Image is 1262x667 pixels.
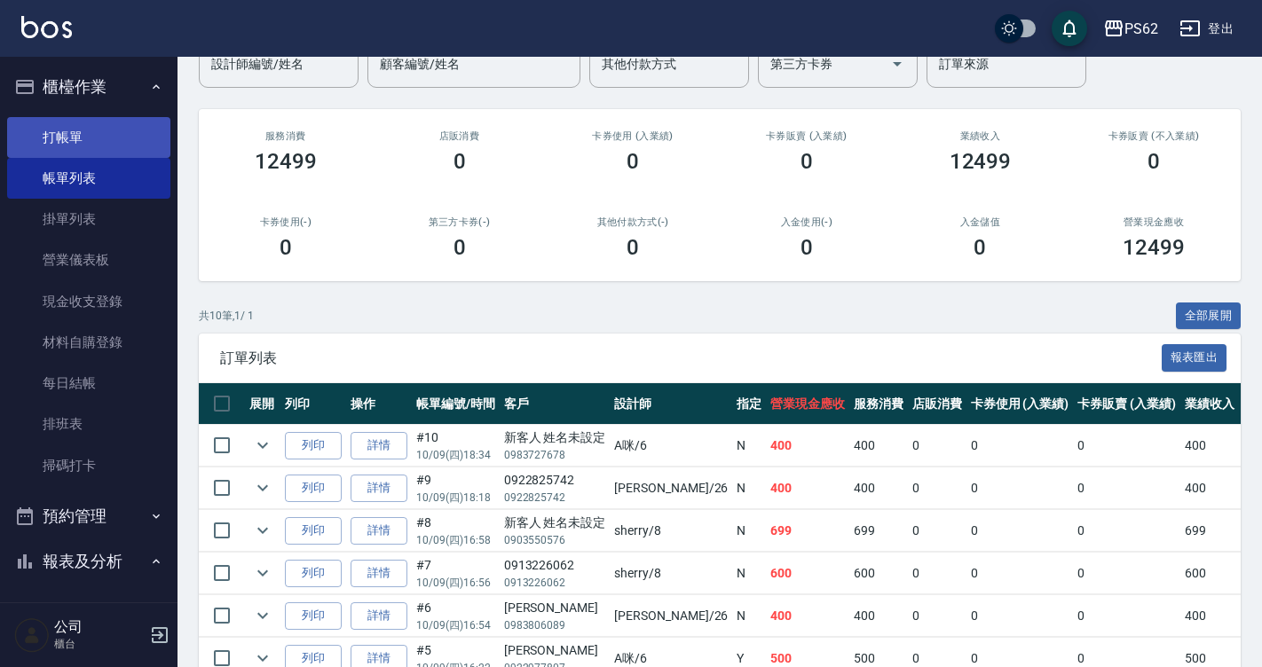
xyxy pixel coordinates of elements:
[7,363,170,404] a: 每日結帳
[1148,149,1160,174] h3: 0
[1073,510,1180,552] td: 0
[416,617,495,633] p: 10/09 (四) 16:54
[1180,595,1239,637] td: 400
[351,475,407,502] a: 詳情
[351,602,407,630] a: 詳情
[500,383,611,425] th: 客戶
[1088,216,1219,228] h2: 營業現金應收
[966,595,1074,637] td: 0
[966,553,1074,594] td: 0
[741,216,872,228] h2: 入金使用(-)
[883,50,911,78] button: Open
[966,383,1074,425] th: 卡券使用 (入業績)
[908,595,966,637] td: 0
[1088,130,1219,142] h2: 卡券販賣 (不入業績)
[416,490,495,506] p: 10/09 (四) 18:18
[1162,349,1227,365] a: 報表匯出
[7,493,170,539] button: 預約管理
[285,602,342,630] button: 列印
[249,475,276,501] button: expand row
[1052,11,1087,46] button: save
[7,445,170,486] a: 掃碼打卡
[1123,235,1185,260] h3: 12499
[966,467,1074,509] td: 0
[416,532,495,548] p: 10/09 (四) 16:58
[7,199,170,239] a: 掛單列表
[454,149,466,174] h3: 0
[504,575,606,591] p: 0913226062
[567,216,698,228] h2: 其他付款方式(-)
[1180,553,1239,594] td: 600
[7,592,170,632] a: 報表目錄
[21,16,72,38] img: Logo
[966,425,1074,467] td: 0
[504,556,606,575] div: 0913226062
[54,636,145,652] p: 櫃台
[249,432,276,459] button: expand row
[974,235,986,260] h3: 0
[950,149,1012,174] h3: 12499
[908,383,966,425] th: 店販消費
[7,281,170,322] a: 現金收支登錄
[504,641,606,660] div: [PERSON_NAME]
[610,467,732,509] td: [PERSON_NAME] /26
[732,467,766,509] td: N
[7,404,170,444] a: 排班表
[1073,595,1180,637] td: 0
[1180,425,1239,467] td: 400
[220,349,1162,367] span: 訂單列表
[351,432,407,459] a: 詳情
[801,235,813,260] h3: 0
[849,425,908,467] td: 400
[454,235,466,260] h3: 0
[908,553,966,594] td: 0
[610,425,732,467] td: A咪 /6
[610,383,732,425] th: 設計師
[249,517,276,544] button: expand row
[280,235,292,260] h3: 0
[416,575,495,591] p: 10/09 (四) 16:56
[504,490,606,506] p: 0922825742
[627,149,639,174] h3: 0
[412,425,500,467] td: #10
[7,239,170,280] a: 營業儀表板
[908,510,966,552] td: 0
[732,425,766,467] td: N
[567,130,698,142] h2: 卡券使用 (入業績)
[849,595,908,637] td: 400
[346,383,412,425] th: 操作
[416,447,495,463] p: 10/09 (四) 18:34
[1180,510,1239,552] td: 699
[504,617,606,633] p: 0983806089
[285,432,342,459] button: 列印
[732,553,766,594] td: N
[54,618,145,636] h5: 公司
[285,475,342,502] button: 列印
[7,117,170,158] a: 打帳單
[220,130,351,142] h3: 服務消費
[14,617,50,653] img: Person
[7,158,170,199] a: 帳單列表
[1073,425,1180,467] td: 0
[280,383,346,425] th: 列印
[255,149,317,174] h3: 12499
[732,595,766,637] td: N
[412,510,500,552] td: #8
[849,467,908,509] td: 400
[7,322,170,363] a: 材料自購登錄
[412,383,500,425] th: 帳單編號/時間
[915,130,1046,142] h2: 業績收入
[394,216,525,228] h2: 第三方卡券(-)
[504,428,606,447] div: 新客人 姓名未設定
[766,510,849,552] td: 699
[732,383,766,425] th: 指定
[351,560,407,587] a: 詳情
[220,216,351,228] h2: 卡券使用(-)
[908,467,966,509] td: 0
[249,602,276,629] button: expand row
[1073,467,1180,509] td: 0
[801,149,813,174] h3: 0
[412,595,500,637] td: #6
[610,595,732,637] td: [PERSON_NAME] /26
[1180,383,1239,425] th: 業績收入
